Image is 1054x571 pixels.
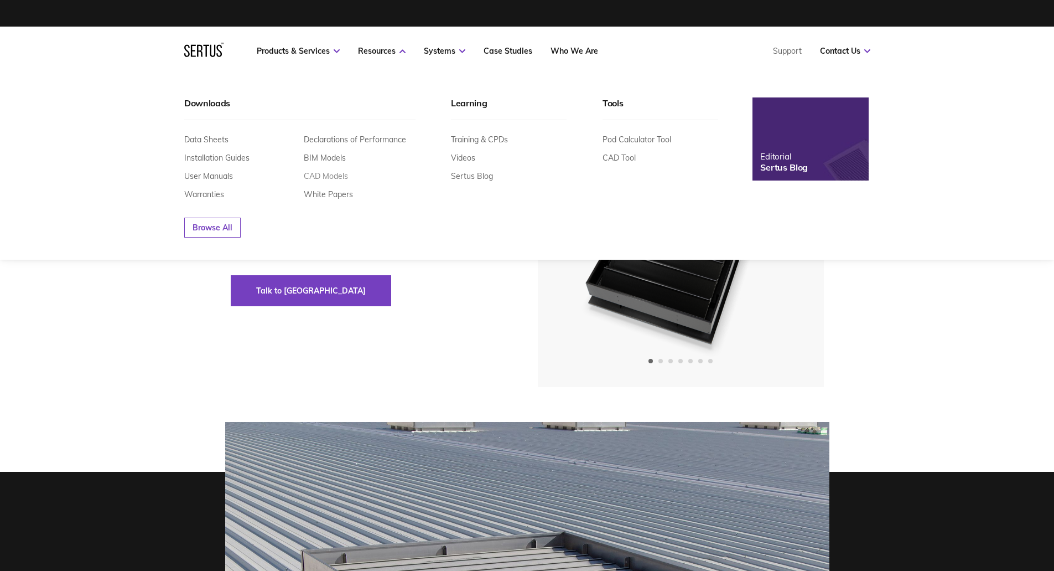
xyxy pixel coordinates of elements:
a: Who We Are [551,46,598,56]
a: Sertus Blog [451,171,493,181]
a: Case Studies [484,46,532,56]
div: Downloads [184,97,416,120]
a: Videos [451,153,475,163]
a: Training & CPDs [451,135,508,145]
span: Go to slide 7 [708,359,713,363]
div: Learning [451,97,567,120]
a: Support [773,46,802,56]
a: BIM Models [304,153,346,163]
span: Go to slide 6 [698,359,703,363]
a: Data Sheets [184,135,229,145]
a: Systems [424,46,465,56]
div: Sertus Blog [760,162,808,173]
a: Installation Guides [184,153,250,163]
span: Go to slide 3 [668,359,673,363]
a: User Manuals [184,171,233,181]
iframe: Chat Widget [855,443,1054,571]
a: Pod Calculator Tool [603,135,671,145]
a: Declarations of Performance [304,135,406,145]
a: Browse All [184,218,241,238]
div: Editorial [760,151,808,162]
a: Resources [358,46,406,56]
a: White Papers [304,189,353,199]
span: Go to slide 2 [658,359,663,363]
a: CAD Models [304,171,348,181]
a: CAD Tool [603,153,636,163]
a: Contact Us [820,46,870,56]
div: Tools [603,97,718,120]
a: EditorialSertus Blog [752,97,869,181]
span: Go to slide 5 [688,359,693,363]
span: Go to slide 4 [678,359,683,363]
a: Warranties [184,189,224,199]
a: Products & Services [257,46,340,56]
button: Talk to [GEOGRAPHIC_DATA] [231,275,391,306]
